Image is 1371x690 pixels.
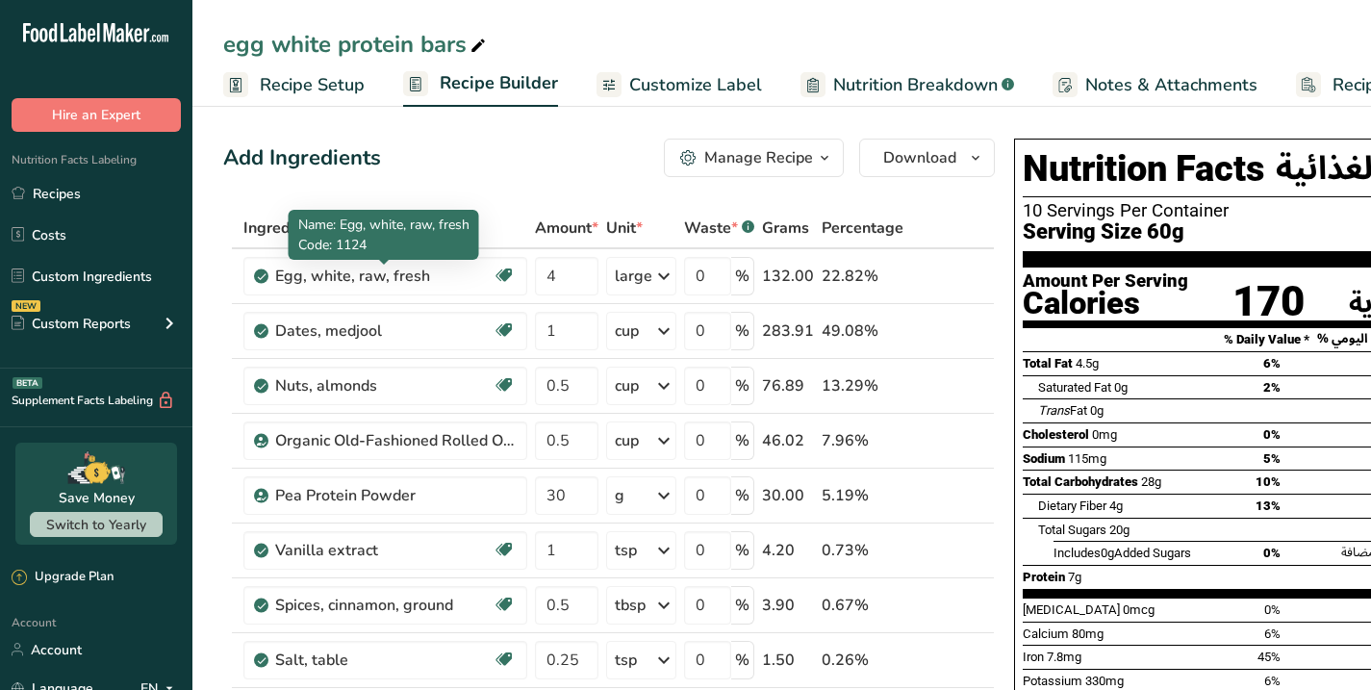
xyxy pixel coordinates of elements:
span: Potassium [1023,674,1082,688]
div: 0.26% [822,649,903,672]
div: Spices, cinnamon, ground [275,594,493,617]
span: 6% [1264,626,1281,641]
span: Switch to Yearly [46,516,146,534]
span: 7.8mg [1047,650,1081,664]
div: 4.20 [762,539,814,562]
span: 6% [1263,356,1281,371]
span: 7g [1068,570,1081,584]
a: Recipe Setup [223,64,365,107]
span: Fat [1038,403,1087,418]
div: 1.50 [762,649,814,672]
span: Name: Egg, white, raw, fresh [298,216,470,234]
span: 4.5g [1076,356,1099,371]
span: Dietary Fiber [1038,498,1106,513]
span: 28g [1141,474,1161,489]
i: Trans [1038,403,1070,418]
div: tsp [615,539,637,562]
div: Pea Protein Powder [275,484,516,507]
div: g [615,484,624,507]
button: Hire an Expert [12,98,181,132]
span: Total Fat [1023,356,1073,371]
span: Unit [606,217,643,240]
span: Total Carbohydrates [1023,474,1138,489]
span: Includes Added Sugars [1054,546,1191,560]
span: Percentage [822,217,903,240]
div: 76.89 [762,374,814,397]
span: Recipe Builder [440,70,558,96]
div: Add Ingredients [223,142,381,174]
div: cup [615,319,639,343]
iframe: Intercom live chat [1306,625,1352,671]
span: Notes & Attachments [1085,72,1257,98]
span: 20g [1109,523,1130,537]
div: 22.82% [822,265,903,288]
span: Saturated Fat [1038,380,1111,395]
div: Save Money [59,488,135,508]
div: 0.67% [822,594,903,617]
span: Iron [1023,650,1044,664]
div: Calories [1023,291,1188,317]
div: 46.02 [762,429,814,452]
button: Switch to Yearly [30,512,163,537]
span: 330mg [1085,674,1124,688]
span: Ingredient [243,217,324,240]
div: 7.96% [822,429,903,452]
span: [MEDICAL_DATA] [1023,602,1120,617]
div: tbsp [615,594,646,617]
div: % Daily Value * [1023,330,1309,349]
div: Upgrade Plan [12,568,114,587]
div: cup [615,429,639,452]
div: egg white protein bars [223,27,490,62]
div: tsp [615,649,637,672]
span: 2% [1263,380,1281,395]
div: 170 [1232,287,1305,318]
div: Organic Old-Fashioned Rolled Oats [275,429,516,452]
span: 5% [1263,451,1281,466]
span: 0mg [1092,427,1117,442]
span: Sodium [1023,451,1065,466]
span: Code: 1124 [298,236,367,254]
span: 4g [1109,498,1123,513]
span: Download [883,146,956,169]
div: Manage Recipe [704,146,813,169]
a: Recipe Builder [403,62,558,108]
div: Waste [684,217,754,240]
span: Protein [1023,570,1065,584]
div: 3.90 [762,594,814,617]
span: 10% [1256,474,1281,489]
span: 13% [1256,498,1281,513]
div: Nuts, almonds [275,374,493,397]
a: Customize Label [597,64,762,107]
div: Amount Per Serving [1023,272,1188,317]
div: NEW [12,300,40,312]
div: cup [615,374,639,397]
span: 0% [1263,546,1281,560]
span: 0% [1264,602,1281,617]
div: 30.00 [762,484,814,507]
div: 49.08% [822,319,903,343]
span: Customize Label [629,72,762,98]
span: 45% [1257,650,1281,664]
span: Grams [762,217,809,240]
span: 0g [1090,403,1104,418]
div: Egg, white, raw, fresh [275,265,493,288]
span: 0g [1114,380,1128,395]
div: 13.29% [822,374,903,397]
div: 5.19% [822,484,903,507]
span: Recipe Setup [260,72,365,98]
div: BETA [13,377,42,389]
div: 0.73% [822,539,903,562]
span: 0g [1101,546,1114,560]
a: Nutrition Breakdown [800,64,1014,107]
span: Cholesterol [1023,427,1089,442]
span: Nutrition Breakdown [833,72,998,98]
span: Total Sugars [1038,523,1106,537]
span: 115mg [1068,451,1106,466]
a: Notes & Attachments [1053,64,1257,107]
span: 0mcg [1123,602,1155,617]
span: Serving Size 60g [1023,220,1184,244]
div: Custom Reports [12,314,131,334]
div: 132.00 [762,265,814,288]
div: Salt, table [275,649,493,672]
div: large [615,265,652,288]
